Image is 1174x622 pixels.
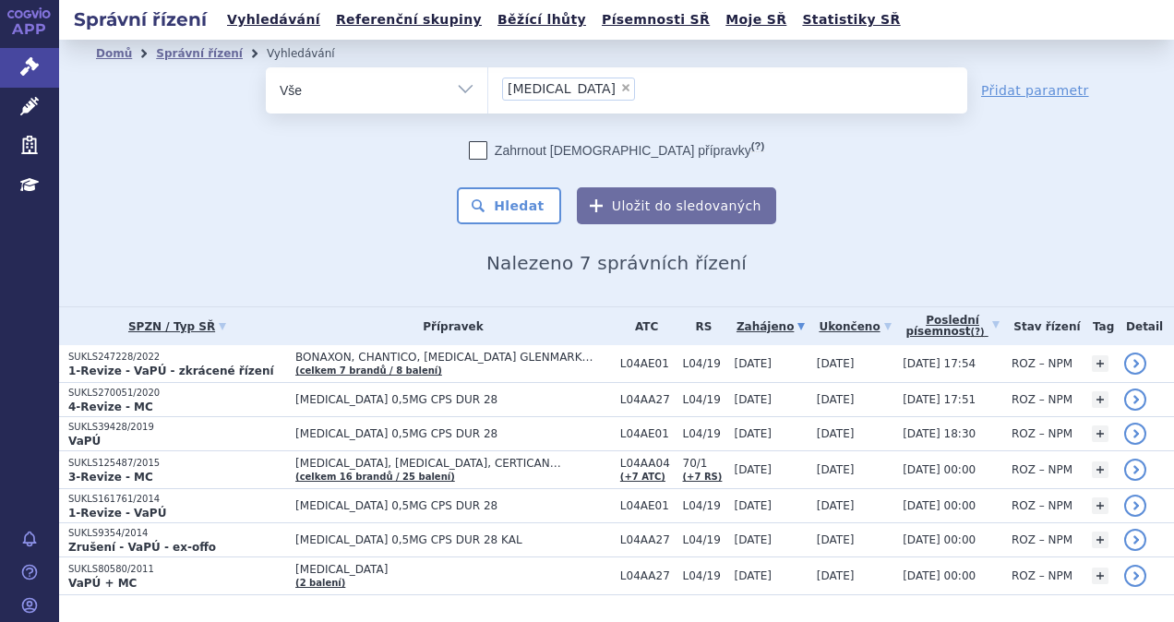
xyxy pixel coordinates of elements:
[1092,425,1108,442] a: +
[734,463,772,476] span: [DATE]
[620,533,674,546] span: L04AA27
[1012,533,1072,546] span: ROZ – NPM
[620,427,674,440] span: L04AE01
[68,457,286,470] p: SUKLS125487/2015
[734,569,772,582] span: [DATE]
[683,499,725,512] span: L04/19
[981,81,1089,100] a: Přidat parametr
[1012,393,1072,406] span: ROZ – NPM
[620,499,674,512] span: L04AE01
[683,472,723,482] a: (+7 RS)
[596,7,715,32] a: Písemnosti SŘ
[1124,565,1146,587] a: detail
[96,47,132,60] a: Domů
[68,365,274,377] strong: 1-Revize - VaPÚ - zkrácené řízení
[577,187,776,224] button: Uložit do sledovaných
[817,533,855,546] span: [DATE]
[492,7,592,32] a: Běžící lhůty
[1124,459,1146,481] a: detail
[620,569,674,582] span: L04AA27
[68,493,286,506] p: SUKLS161761/2014
[903,569,976,582] span: [DATE] 00:00
[1124,389,1146,411] a: detail
[903,499,976,512] span: [DATE] 00:00
[817,569,855,582] span: [DATE]
[68,507,166,520] strong: 1-Revize - VaPÚ
[295,578,345,588] a: (2 balení)
[641,77,651,100] input: [MEDICAL_DATA]
[817,427,855,440] span: [DATE]
[330,7,487,32] a: Referenční skupiny
[674,307,725,345] th: RS
[68,541,216,554] strong: Zrušení - VaPÚ - ex-offo
[683,533,725,546] span: L04/19
[1092,391,1108,408] a: +
[751,140,764,152] abbr: (?)
[683,393,725,406] span: L04/19
[1092,532,1108,548] a: +
[1124,353,1146,375] a: detail
[620,357,674,370] span: L04AE01
[971,327,985,338] abbr: (?)
[1092,497,1108,514] a: +
[620,393,674,406] span: L04AA27
[68,387,286,400] p: SUKLS270051/2020
[295,351,611,364] span: BONAXON, CHANTICO, [MEDICAL_DATA] GLENMARK…
[620,472,665,482] a: (+7 ATC)
[903,463,976,476] span: [DATE] 00:00
[68,527,286,540] p: SUKLS9354/2014
[295,533,611,546] span: [MEDICAL_DATA] 0,5MG CPS DUR 28 KAL
[68,471,153,484] strong: 3-Revize - MC
[295,563,611,576] span: [MEDICAL_DATA]
[68,421,286,434] p: SUKLS39428/2019
[1124,529,1146,551] a: detail
[1092,461,1108,478] a: +
[734,393,772,406] span: [DATE]
[1115,307,1174,345] th: Detail
[469,141,764,160] label: Zahrnout [DEMOGRAPHIC_DATA] přípravky
[222,7,326,32] a: Vyhledávání
[734,314,807,340] a: Zahájeno
[903,357,976,370] span: [DATE] 17:54
[817,393,855,406] span: [DATE]
[1092,355,1108,372] a: +
[817,314,893,340] a: Ukončeno
[1124,495,1146,517] a: detail
[797,7,905,32] a: Statistiky SŘ
[508,82,616,95] span: [MEDICAL_DATA]
[903,533,976,546] span: [DATE] 00:00
[68,351,286,364] p: SUKLS247228/2022
[734,499,772,512] span: [DATE]
[683,357,725,370] span: L04/19
[683,427,725,440] span: L04/19
[59,6,222,32] h2: Správní řízení
[734,357,772,370] span: [DATE]
[817,357,855,370] span: [DATE]
[68,563,286,576] p: SUKLS80580/2011
[903,307,1002,345] a: Poslednípísemnost(?)
[295,365,442,376] a: (celkem 7 brandů / 8 balení)
[295,393,611,406] span: [MEDICAL_DATA] 0,5MG CPS DUR 28
[1012,427,1072,440] span: ROZ – NPM
[734,427,772,440] span: [DATE]
[683,457,725,470] span: 70/1
[611,307,674,345] th: ATC
[1012,569,1072,582] span: ROZ – NPM
[1124,423,1146,445] a: detail
[720,7,792,32] a: Moje SŘ
[817,499,855,512] span: [DATE]
[457,187,561,224] button: Hledat
[295,499,611,512] span: [MEDICAL_DATA] 0,5MG CPS DUR 28
[68,401,153,413] strong: 4-Revize - MC
[683,569,725,582] span: L04/19
[156,47,243,60] a: Správní řízení
[267,40,359,67] li: Vyhledávání
[486,252,747,274] span: Nalezeno 7 správních řízení
[1012,357,1072,370] span: ROZ – NPM
[1012,499,1072,512] span: ROZ – NPM
[68,314,286,340] a: SPZN / Typ SŘ
[1083,307,1115,345] th: Tag
[903,427,976,440] span: [DATE] 18:30
[295,457,611,470] span: [MEDICAL_DATA], [MEDICAL_DATA], CERTICAN…
[295,427,611,440] span: [MEDICAL_DATA] 0,5MG CPS DUR 28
